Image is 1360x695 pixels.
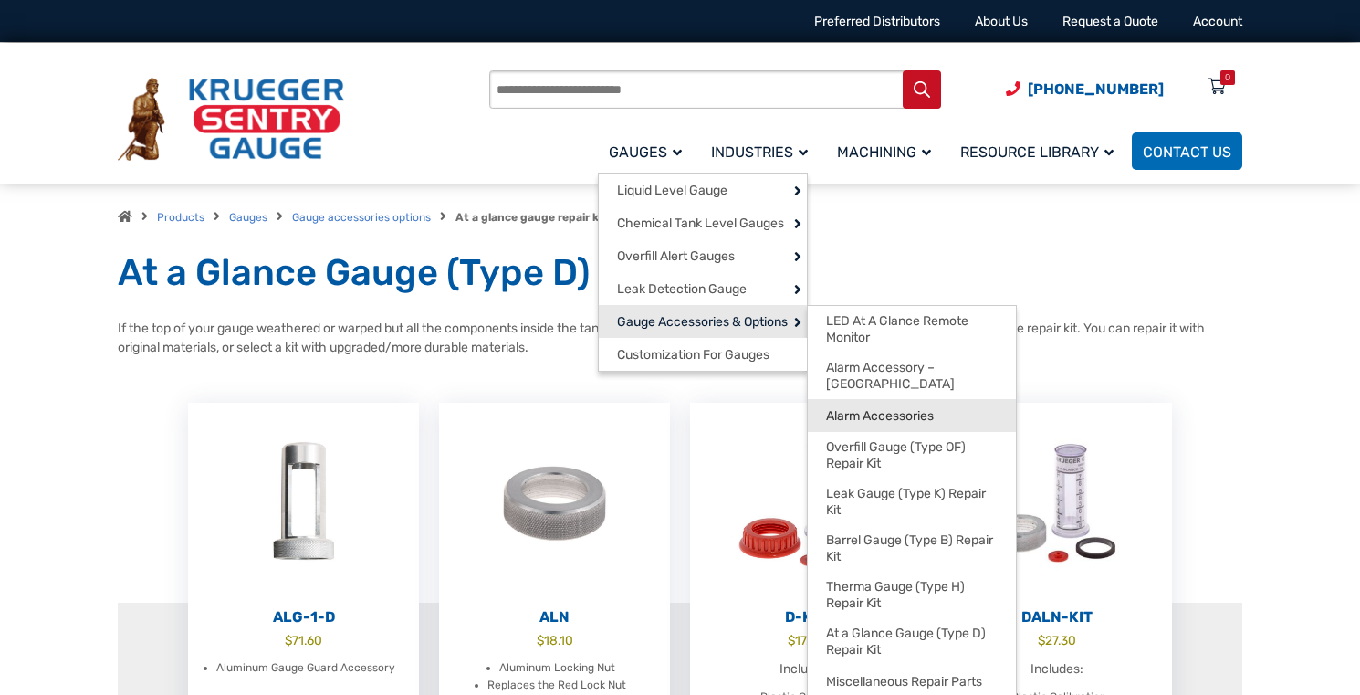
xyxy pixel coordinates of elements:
img: DALN-Kit [941,403,1172,604]
h2: ALG-1-D [188,608,419,627]
a: Preferred Distributors [814,14,940,29]
a: Alarm Accessory – [GEOGRAPHIC_DATA] [808,353,1016,399]
a: Customization For Gauges [599,338,807,371]
span: Machining [837,143,931,161]
a: Request a Quote [1062,14,1158,29]
img: D-Kit [690,403,921,604]
bdi: 27.30 [1038,633,1076,648]
bdi: 17.60 [788,633,824,648]
a: Therma Gauge (Type H) Repair Kit [808,572,1016,618]
span: Leak Detection Gauge [617,281,747,298]
li: Aluminum Locking Nut [499,659,615,678]
a: Resource Library [949,130,1132,173]
p: Includes: [959,659,1154,679]
p: Includes: [708,659,903,679]
h1: At a Glance Gauge (Type D) Repair Kit [118,250,1242,296]
a: Gauge accessories options [292,211,431,224]
span: [PHONE_NUMBER] [1028,80,1164,98]
a: Products [157,211,204,224]
span: Leak Gauge (Type K) Repair Kit [826,486,998,518]
span: Overfill Gauge (Type OF) Repair Kit [826,439,998,471]
a: Machining [826,130,949,173]
a: Gauges [598,130,700,173]
span: Therma Gauge (Type H) Repair Kit [826,579,998,611]
span: LED At A Glance Remote Monitor [826,313,998,345]
span: Overfill Alert Gauges [617,248,735,265]
h2: D-Kit [690,608,921,627]
li: Replaces the Red Lock Nut [487,677,626,695]
span: Customization For Gauges [617,347,769,363]
bdi: 18.10 [537,633,573,648]
p: If the top of your gauge weathered or warped but all the components inside the tank are in good w... [118,319,1242,357]
h2: ALN [439,608,670,627]
a: Contact Us [1132,132,1242,170]
img: ALN [439,403,670,604]
a: Overfill Alert Gauges [599,239,807,272]
a: Leak Gauge (Type K) Repair Kit [808,479,1016,525]
a: Barrel Gauge (Type B) Repair Kit [808,525,1016,572]
a: Chemical Tank Level Gauges [599,206,807,239]
a: Gauge Accessories & Options [599,305,807,338]
h2: DALN-Kit [941,608,1172,627]
span: Barrel Gauge (Type B) Repair Kit [826,532,998,564]
span: Miscellaneous Repair Parts [826,674,982,690]
a: Gauges [229,211,267,224]
a: LED At A Glance Remote Monitor [808,306,1016,353]
span: Gauge Accessories & Options [617,314,788,331]
span: $ [788,633,795,648]
span: $ [1038,633,1045,648]
img: ALG-OF [188,403,419,604]
a: About Us [975,14,1028,29]
a: Industries [700,130,826,173]
span: Chemical Tank Level Gauges [617,216,784,232]
img: Krueger Sentry Gauge [118,78,344,162]
span: Alarm Accessories [826,408,934,425]
span: Alarm Accessory – [GEOGRAPHIC_DATA] [826,360,998,392]
span: Industries [711,143,808,161]
li: Aluminum Gauge Guard Accessory [216,659,395,678]
span: Gauges [609,143,682,161]
span: $ [285,633,292,648]
a: Leak Detection Gauge [599,272,807,305]
bdi: 71.60 [285,633,322,648]
strong: At a glance gauge repair kit [455,211,607,224]
a: Liquid Level Gauge [599,174,807,206]
div: 0 [1225,70,1230,85]
a: Account [1193,14,1242,29]
a: Alarm Accessories [808,399,1016,432]
span: Liquid Level Gauge [617,183,727,199]
span: Resource Library [960,143,1114,161]
span: $ [537,633,544,648]
a: At a Glance Gauge (Type D) Repair Kit [808,618,1016,665]
a: Phone Number (920) 434-8860 [1006,78,1164,100]
span: At a Glance Gauge (Type D) Repair Kit [826,626,998,658]
span: Contact Us [1143,143,1231,161]
a: Overfill Gauge (Type OF) Repair Kit [808,432,1016,479]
